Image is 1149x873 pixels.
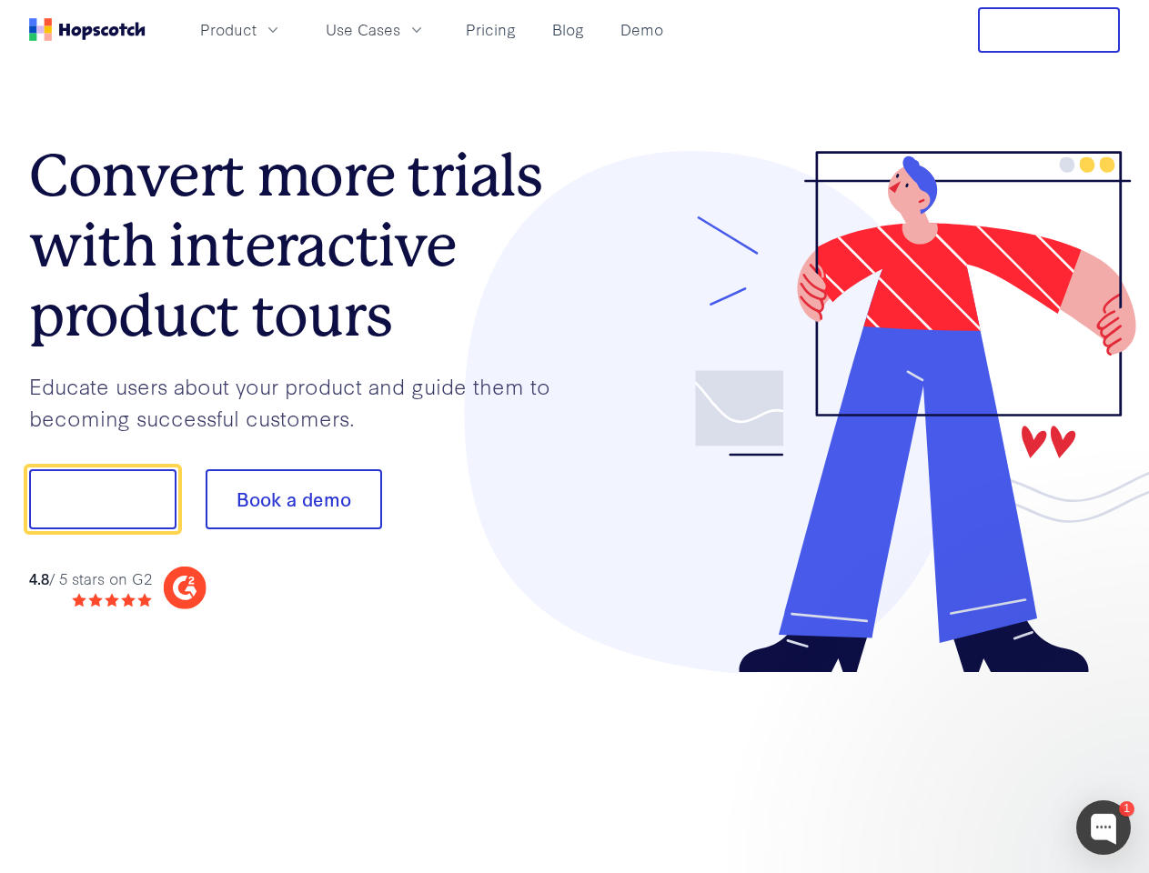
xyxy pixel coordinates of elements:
a: Pricing [459,15,523,45]
div: 1 [1119,801,1134,817]
p: Educate users about your product and guide them to becoming successful customers. [29,370,575,433]
a: Home [29,18,146,41]
button: Free Trial [978,7,1120,53]
a: Demo [613,15,670,45]
span: Product [200,18,257,41]
strong: 4.8 [29,567,49,588]
h1: Convert more trials with interactive product tours [29,141,575,350]
button: Book a demo [206,469,382,529]
a: Blog [545,15,591,45]
span: Use Cases [326,18,400,41]
button: Use Cases [315,15,437,45]
div: / 5 stars on G2 [29,567,152,590]
button: Product [189,15,293,45]
button: Show me! [29,469,176,529]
